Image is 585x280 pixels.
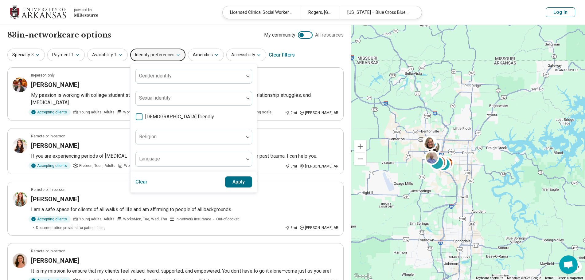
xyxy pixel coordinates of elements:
[546,7,575,17] button: Log In
[79,109,115,115] span: Young adults, Adults
[135,176,148,187] button: Clear
[139,73,172,79] label: Gender identity
[299,225,338,231] div: [PERSON_NAME] , AR
[269,48,295,62] div: Clear filters
[285,164,297,169] div: 3 mi
[545,276,554,280] a: Terms
[31,81,79,89] h3: [PERSON_NAME]
[354,153,366,165] button: Zoom out
[139,95,171,101] label: Sexual identity
[29,162,71,169] div: Accepting clients
[31,92,338,106] p: My passion is working with college student struggling with self esteem, trauma, anxiety, life tra...
[145,113,214,120] span: [DEMOGRAPHIC_DATA] friendly
[31,267,338,275] p: It is my mission to ensure that my clients feel valued, heard, supported, and empowered. You don’...
[559,255,578,274] a: Open chat
[216,216,239,222] span: Out-of-pocket
[226,49,266,61] button: Accessibility
[250,109,271,115] span: Sliding scale
[301,6,340,19] div: Rogers, [GEOGRAPHIC_DATA]
[31,133,65,139] p: Remote or In-person
[285,110,297,116] div: 2 mi
[299,164,338,169] div: [PERSON_NAME] , AR
[31,187,65,192] p: Remote or In-person
[87,49,128,61] button: Availability1
[139,134,157,140] label: Religion
[430,156,444,170] div: 2
[285,225,297,231] div: 3 mi
[31,141,79,150] h3: [PERSON_NAME]
[36,225,106,231] span: Documentation provided for patient filling
[557,276,583,280] a: Report a map error
[31,73,55,78] p: In-person only
[31,256,79,265] h3: [PERSON_NAME]
[7,30,111,40] h1: 83 in-network care options
[340,6,418,19] div: [US_STATE] – Blue Cross Blue Shield
[79,216,115,222] span: Young adults, Adults
[114,52,117,58] span: 1
[10,5,98,20] a: University of Arkansaspowered by
[31,195,79,203] h3: [PERSON_NAME]
[47,49,85,61] button: Payment1
[507,276,541,280] span: Map data ©2025 Google
[225,176,252,187] button: Apply
[29,216,71,223] div: Accepting clients
[31,52,34,58] span: 3
[264,31,295,39] span: My community
[315,31,344,39] span: All resources
[7,49,45,61] button: Specialty3
[139,156,160,162] label: Language
[124,163,168,168] span: Works Mon, Tue, Wed, Thu
[176,216,211,222] span: In-network insurance
[71,52,74,58] span: 1
[299,110,338,116] div: [PERSON_NAME] , AR
[10,5,66,20] img: University of Arkansas
[29,109,71,116] div: Accepting clients
[79,163,115,168] span: Preteen, Teen, Adults
[31,206,338,213] p: I am a safe space for clients of all walks of life and am affirming to people of all backgrounds.
[188,49,224,61] button: Amenities
[74,7,98,13] div: powered by
[354,140,366,152] button: Zoom in
[123,216,167,222] span: Works Mon, Tue, Wed, Thu
[123,109,173,115] span: Works Mon, Tue, Wed, Thu, Fri
[130,49,185,61] button: Identity preferences
[31,248,65,254] p: Remote or In-person
[223,6,301,19] div: Licensed Clinical Social Worker (LCSW), Licensed Professional Counselor (LPC), [MEDICAL_DATA]
[31,152,338,160] p: If you are experiencing periods of [MEDICAL_DATA], types of conflict, increased anxiety or strugg...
